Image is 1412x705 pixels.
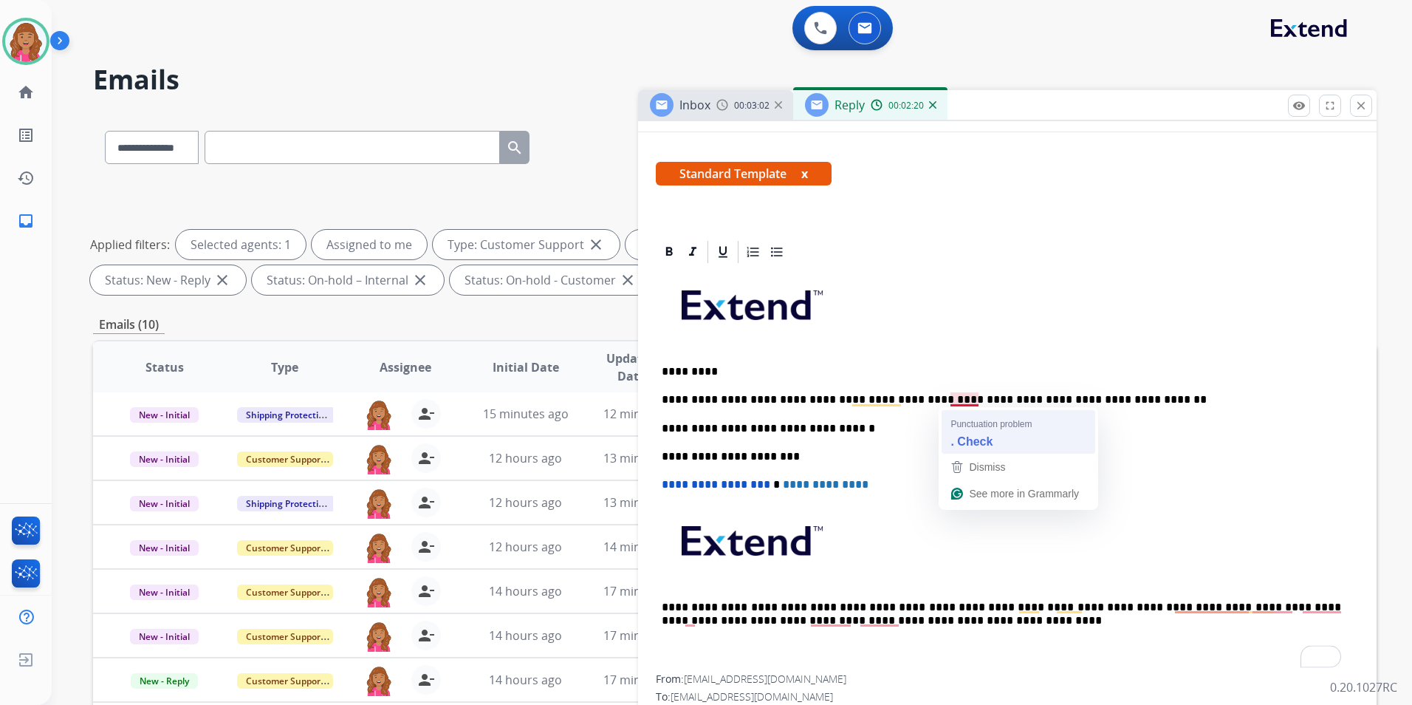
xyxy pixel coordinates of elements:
mat-icon: fullscreen [1323,99,1337,112]
mat-icon: person_remove [417,494,435,511]
span: 17 minutes ago [603,627,689,644]
mat-icon: person_remove [417,405,435,423]
span: 12 minutes ago [603,406,689,422]
p: Emails (10) [93,316,165,334]
mat-icon: search [506,139,524,157]
span: New - Reply [131,673,198,689]
span: 13 minutes ago [603,450,689,466]
mat-icon: person_remove [417,582,435,600]
span: Customer Support [237,585,333,600]
p: 0.20.1027RC [1330,678,1397,696]
div: Bullet List [766,241,788,263]
mat-icon: close [587,236,605,253]
span: [EMAIL_ADDRESS][DOMAIN_NAME] [671,689,833,704]
span: 14 hours ago [489,627,562,644]
mat-icon: close [411,271,429,289]
mat-icon: person_remove [417,627,435,644]
span: Customer Support [237,540,333,556]
button: x [801,165,808,183]
span: 14 minutes ago [603,539,689,555]
div: From: [656,672,1359,687]
mat-icon: inbox [17,212,35,230]
img: agent-avatar [364,665,394,696]
span: Customer Support [237,629,333,644]
span: 15 minutes ago [483,406,569,422]
span: 00:02:20 [888,100,924,112]
mat-icon: close [619,271,637,289]
span: Shipping Protection [237,407,338,423]
div: Type: Shipping Protection [626,230,819,259]
span: Reply [834,97,865,113]
span: 14 hours ago [489,672,562,688]
div: Type: Customer Support [433,230,620,259]
span: Updated Date [598,350,665,385]
mat-icon: person_remove [417,671,435,689]
div: Assigned to me [312,230,427,259]
span: 14 hours ago [489,583,562,599]
mat-icon: person_remove [417,449,435,467]
div: Status: On-hold – Internal [252,265,444,295]
mat-icon: person_remove [417,538,435,556]
div: To enrich screen reader interactions, please activate Accessibility in Grammarly extension settings [656,265,1359,675]
img: avatar [5,21,47,62]
span: 17 minutes ago [603,672,689,688]
span: Assignee [380,358,431,376]
img: agent-avatar [364,576,394,607]
h2: Emails [93,65,1377,95]
span: Shipping Protection [237,496,338,511]
span: Standard Template [656,162,832,185]
div: Underline [712,241,734,263]
span: Customer Support [237,452,333,467]
mat-icon: history [17,169,35,187]
span: New - Initial [130,407,199,423]
span: New - Initial [130,452,199,467]
span: 12 hours ago [489,450,562,466]
div: Italic [682,241,704,263]
span: [EMAIL_ADDRESS][DOMAIN_NAME] [684,672,846,686]
mat-icon: close [213,271,231,289]
span: 00:03:02 [734,100,770,112]
img: agent-avatar [364,532,394,563]
mat-icon: remove_red_eye [1292,99,1306,112]
span: Status [145,358,184,376]
mat-icon: home [17,84,35,101]
span: New - Initial [130,585,199,600]
img: agent-avatar [364,399,394,430]
span: New - Initial [130,540,199,556]
span: Customer Support [237,673,333,689]
div: To: [656,689,1359,704]
span: 13 minutes ago [603,494,689,511]
span: 17 minutes ago [603,583,689,599]
div: Selected agents: 1 [176,230,306,259]
img: agent-avatar [364,443,394,474]
div: Ordered List [742,241,764,263]
div: Status: On-hold - Customer [450,265,651,295]
span: Inbox [679,97,710,113]
span: Type [271,358,298,376]
img: agent-avatar [364,621,394,652]
mat-icon: close [1354,99,1368,112]
img: agent-avatar [364,488,394,519]
span: New - Initial [130,629,199,644]
mat-icon: list_alt [17,126,35,144]
p: Applied filters: [90,236,170,253]
div: Status: New - Reply [90,265,246,295]
span: 12 hours ago [489,539,562,555]
span: Initial Date [493,358,559,376]
div: Bold [658,241,680,263]
span: New - Initial [130,496,199,511]
span: 12 hours ago [489,494,562,511]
